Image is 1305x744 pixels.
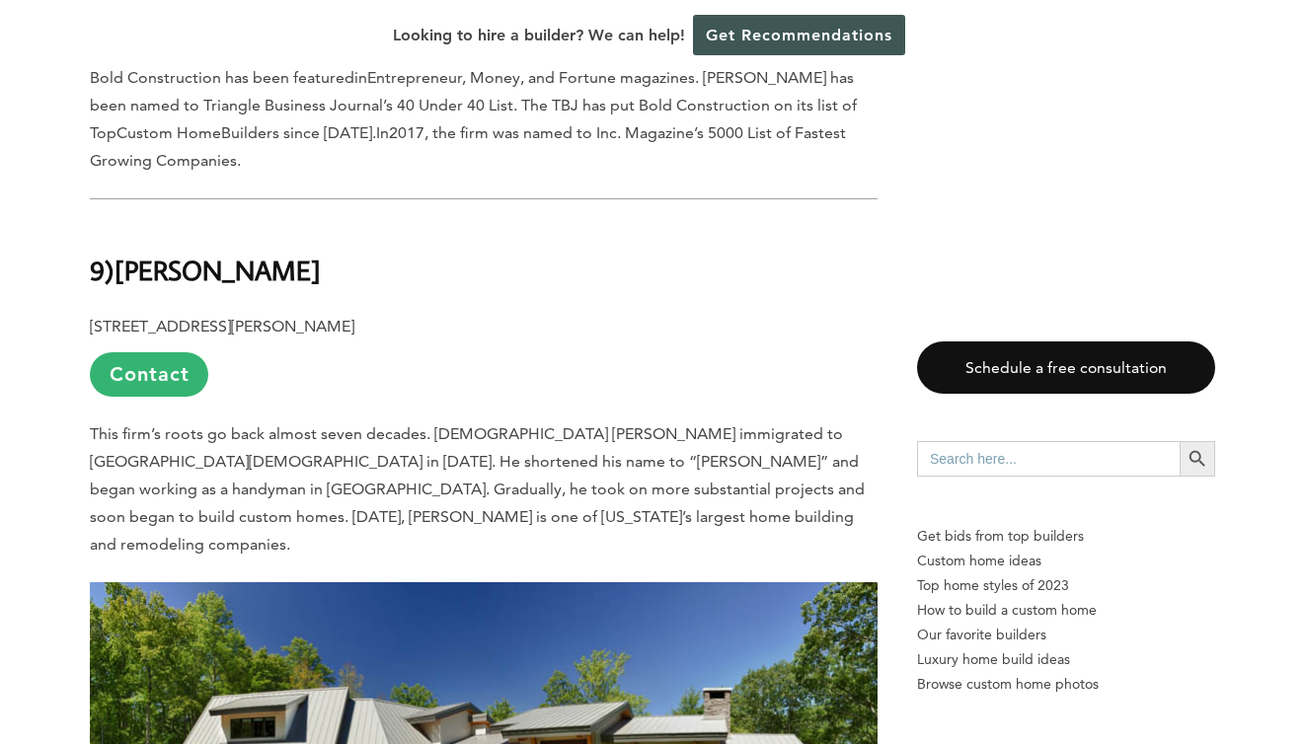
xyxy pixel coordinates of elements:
[1187,448,1208,470] svg: Search
[376,123,389,142] span: In
[116,123,173,142] span: Custom
[917,549,1215,573] a: Custom home ideas
[917,524,1215,549] p: Get bids from top builders
[354,68,367,87] span: in
[917,623,1215,647] a: Our favorite builders
[917,598,1215,623] a: How to build a custom home
[917,341,1215,394] a: Schedule a free consultation
[90,424,865,554] span: This firm’s roots go back almost seven decades. [DEMOGRAPHIC_DATA] [PERSON_NAME] immigrated to [G...
[90,313,878,397] p: [STREET_ADDRESS][PERSON_NAME]
[917,441,1180,477] input: Search here...
[115,253,321,287] b: [PERSON_NAME]
[917,647,1215,672] a: Luxury home build ideas
[917,573,1215,598] a: Top home styles of 2023
[90,352,208,397] a: Contact
[177,123,221,142] span: Home
[917,672,1215,697] a: Browse custom home photos
[90,253,115,287] b: 9)
[693,15,905,55] a: Get Recommendations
